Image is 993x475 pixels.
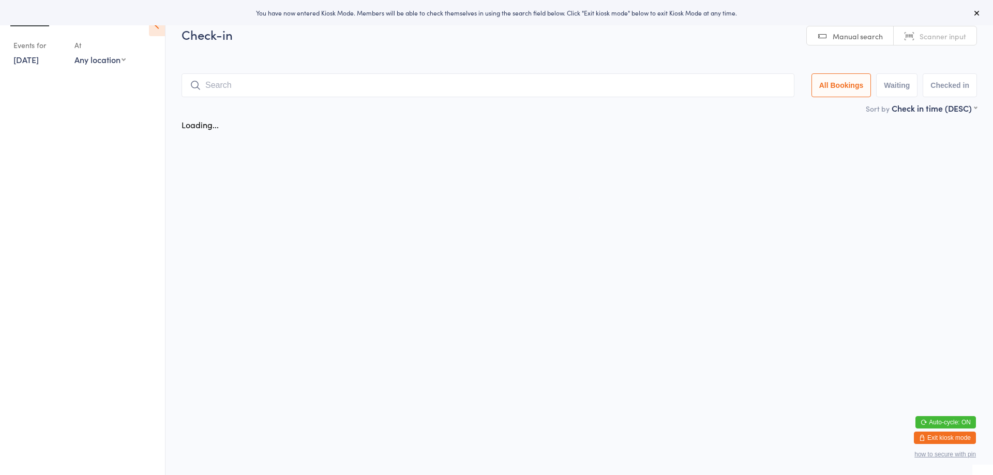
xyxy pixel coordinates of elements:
[182,26,977,43] h2: Check-in
[914,451,976,458] button: how to secure with pin
[923,73,977,97] button: Checked in
[74,54,126,65] div: Any location
[920,31,966,41] span: Scanner input
[914,432,976,444] button: Exit kiosk mode
[876,73,917,97] button: Waiting
[17,8,976,17] div: You have now entered Kiosk Mode. Members will be able to check themselves in using the search fie...
[13,54,39,65] a: [DATE]
[13,37,64,54] div: Events for
[892,102,977,114] div: Check in time (DESC)
[915,416,976,428] button: Auto-cycle: ON
[866,103,890,114] label: Sort by
[182,119,219,130] div: Loading...
[811,73,871,97] button: All Bookings
[182,73,794,97] input: Search
[833,31,883,41] span: Manual search
[74,37,126,54] div: At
